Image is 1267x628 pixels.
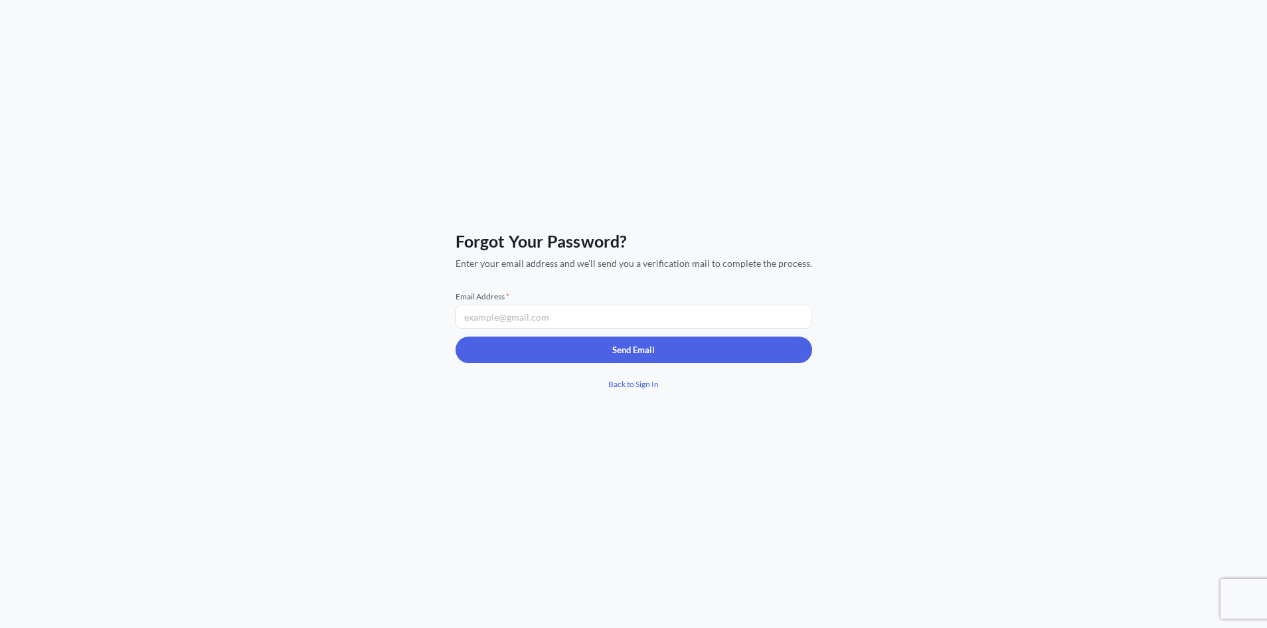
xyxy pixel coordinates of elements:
[612,343,655,356] p: Send Email
[456,257,812,270] span: Enter your email address and we'll send you a verification mail to complete the process.
[456,230,812,252] span: Forgot Your Password?
[456,371,812,398] a: Back to Sign In
[456,337,812,363] button: Send Email
[456,291,812,302] span: Email Address
[608,378,659,391] span: Back to Sign In
[456,305,812,329] input: example@gmail.com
